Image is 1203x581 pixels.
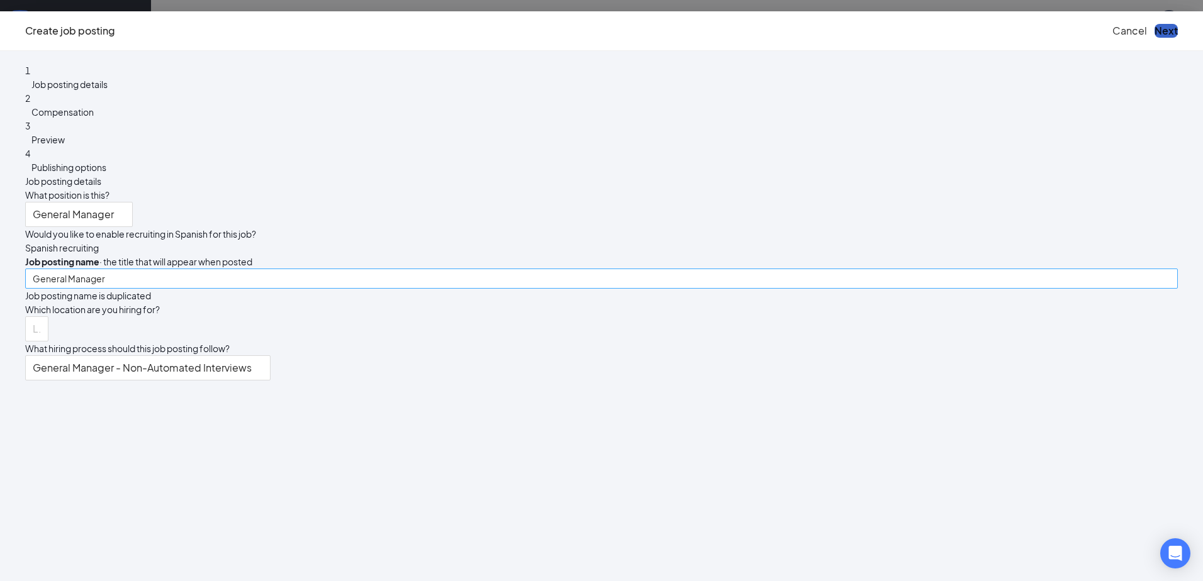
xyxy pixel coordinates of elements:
div: Create job posting [25,24,115,38]
div: Open Intercom Messenger [1160,538,1190,568]
span: Job posting details [31,79,108,90]
b: Job posting name [25,256,99,267]
span: Spanish recruiting [25,241,99,255]
button: Cancel [1112,24,1147,38]
span: Publishing options [31,162,106,173]
p: General Manager - Non-Automated Interviews [33,356,252,380]
span: Would you like to enable recruiting in Spanish for this job? [25,228,256,240]
div: General Manager - Non-Automated Interviews [33,356,252,390]
span: Which location are you hiring for? [25,304,160,315]
span: 3 [25,120,30,131]
span: What position is this? [25,189,109,201]
span: Compensation [31,106,94,118]
span: 4 [25,148,30,159]
span: · the title that will appear when posted [25,256,252,267]
div: General Manager [33,202,114,236]
span: Job posting details [25,175,101,187]
span: 1 [25,65,30,76]
button: Next [1155,24,1178,38]
span: Cancel [1112,24,1147,37]
span: Preview [31,134,65,145]
span: 2 [25,92,30,104]
p: General Manager [33,202,114,226]
span: Job posting name is duplicated [25,290,151,301]
span: What hiring process should this job posting follow? [25,343,230,354]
